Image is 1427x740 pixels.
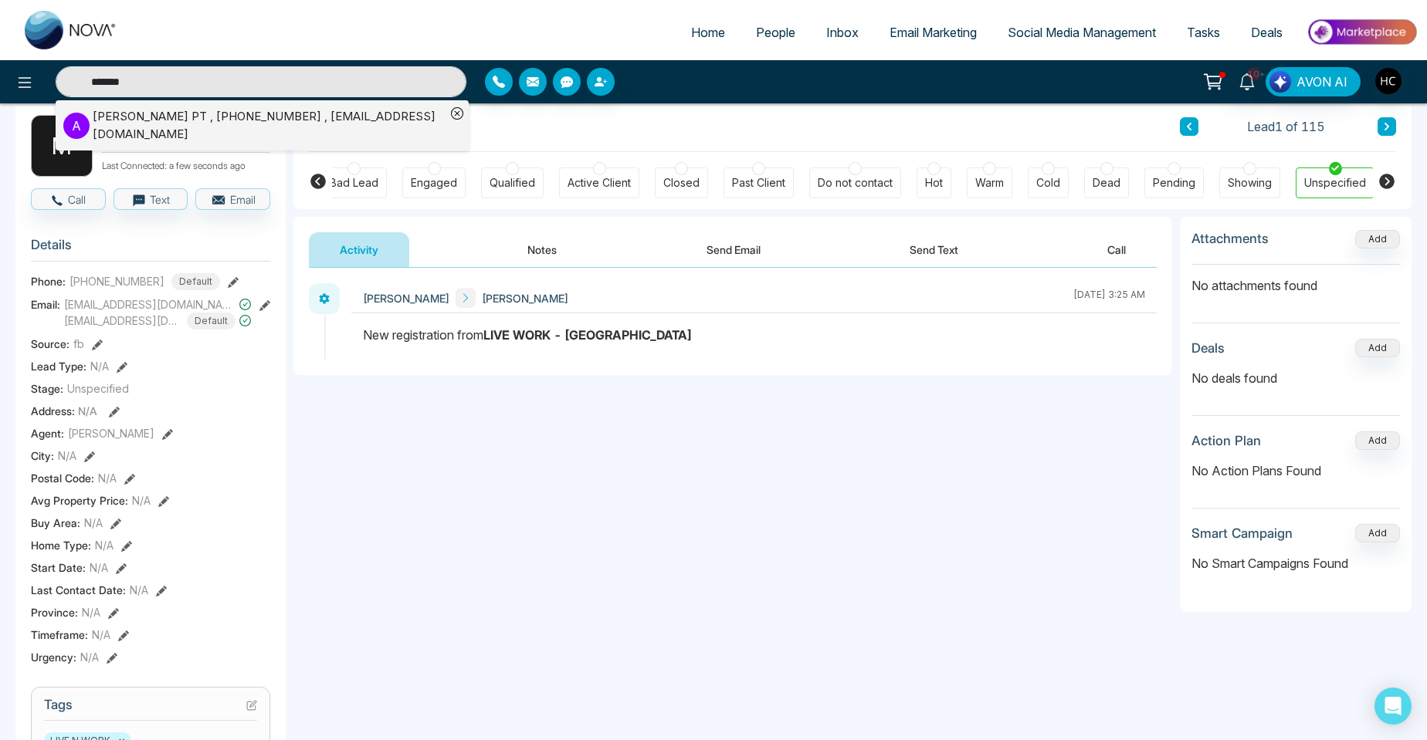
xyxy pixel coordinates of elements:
h3: Attachments [1191,231,1269,246]
div: Open Intercom Messenger [1374,688,1412,725]
button: Email [195,188,270,210]
div: M [31,115,93,177]
a: 10+ [1229,67,1266,94]
button: Notes [497,232,588,267]
div: Closed [663,175,700,191]
span: Email: [31,296,60,313]
a: Home [676,18,741,47]
span: Start Date : [31,559,86,576]
span: Agent: [31,425,64,441]
span: Timeframe : [31,627,88,643]
span: N/A [58,448,76,464]
div: Dead [1093,175,1120,191]
button: Text [114,188,188,210]
div: Showing [1228,175,1272,191]
button: Call [31,188,106,210]
span: Default [171,273,220,290]
div: [DATE] 3:25 AM [1073,288,1145,308]
span: N/A [90,559,108,576]
span: Urgency : [31,649,76,665]
div: Qualified [490,175,535,191]
span: N/A [92,627,110,643]
span: fb [73,336,84,352]
span: 10+ [1247,67,1261,81]
span: Unspecified [67,380,129,397]
span: Tasks [1187,25,1220,40]
img: Market-place.gif [1306,15,1418,49]
div: Hot [925,175,943,191]
div: [PERSON_NAME] PT , [PHONE_NUMBER] , [EMAIL_ADDRESS][DOMAIN_NAME] [93,108,446,143]
a: Tasks [1171,18,1235,47]
span: N/A [95,537,114,553]
span: Home Type : [31,537,91,553]
button: Activity [309,232,409,267]
span: N/A [90,358,109,374]
img: User Avatar [1375,68,1402,94]
span: Avg Property Price : [31,492,128,509]
p: Last Connected: a few seconds ago [102,156,270,173]
span: Source: [31,336,69,352]
div: Unspecified [1304,175,1366,191]
div: Pending [1153,175,1195,191]
span: City : [31,448,54,464]
button: Add [1355,524,1400,542]
div: Warm [975,175,1004,191]
div: Do not contact [818,175,893,191]
span: Stage: [31,380,63,397]
h3: Deals [1191,340,1225,356]
p: No Action Plans Found [1191,461,1400,480]
button: AVON AI [1266,67,1361,96]
span: Lead Type: [31,358,86,374]
span: Social Media Management [1008,25,1156,40]
img: Lead Flow [1269,71,1291,93]
span: [EMAIL_ADDRESS][DOMAIN_NAME] [64,313,180,329]
a: People [741,18,811,47]
button: Add [1355,431,1400,450]
span: [EMAIL_ADDRESS][DOMAIN_NAME] [64,296,236,313]
h3: Details [31,237,270,261]
span: N/A [80,649,99,665]
span: Lead 1 of 115 [1247,117,1325,136]
span: AVON AI [1297,73,1347,91]
button: Send Text [879,232,989,267]
div: Engaged [411,175,457,191]
div: Active Client [568,175,631,191]
button: Send Email [676,232,791,267]
span: [PERSON_NAME] [482,290,568,306]
span: N/A [98,470,117,486]
span: Home [691,25,725,40]
h3: Tags [44,697,257,721]
span: Buy Area : [31,515,80,531]
a: Inbox [811,18,874,47]
span: Province : [31,604,78,620]
span: Last Contact Date : [31,582,126,598]
a: Deals [1235,18,1298,47]
a: Email Marketing [874,18,992,47]
button: Add [1355,230,1400,248]
span: N/A [132,492,151,509]
span: Email Marketing [890,25,977,40]
h3: Smart Campaign [1191,525,1293,541]
span: [PERSON_NAME] [363,290,449,306]
span: Default [187,313,236,329]
span: N/A [78,404,97,417]
span: Postal Code : [31,470,94,486]
p: No deals found [1191,369,1400,387]
img: Nova CRM Logo [25,11,117,49]
button: Call [1076,232,1157,267]
span: [PERSON_NAME] [68,425,154,441]
span: Add [1355,231,1400,245]
span: Inbox [826,25,859,40]
div: Cold [1036,175,1060,191]
button: Add [1355,339,1400,357]
span: N/A [84,515,103,531]
span: N/A [82,604,100,620]
div: Past Client [732,175,785,191]
span: Deals [1251,25,1283,40]
span: Address: [31,403,97,419]
a: Social Media Management [992,18,1171,47]
p: No Smart Campaigns Found [1191,554,1400,573]
span: [PHONE_NUMBER] [69,273,164,289]
span: N/A [130,582,148,598]
span: People [756,25,795,40]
